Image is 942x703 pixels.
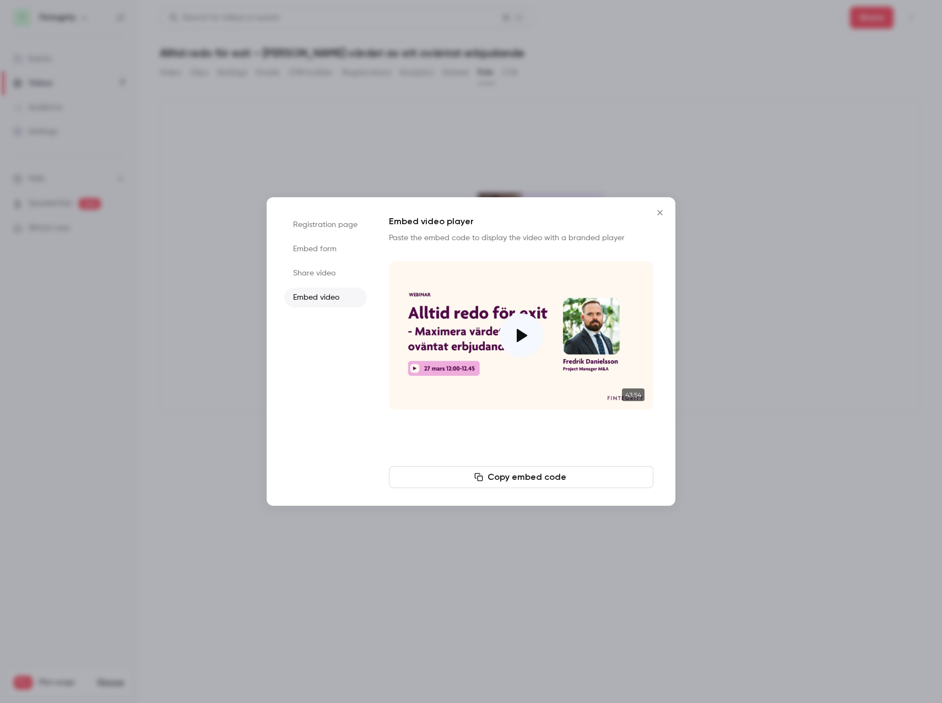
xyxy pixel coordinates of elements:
[649,202,671,224] button: Close
[622,388,645,401] time: 43:54
[499,313,543,358] button: Play video
[389,261,653,410] section: Cover
[284,263,367,283] li: Share video
[389,466,653,488] button: Copy embed code
[284,215,367,235] li: Registration page
[389,215,653,228] h1: Embed video player
[284,239,367,259] li: Embed form
[284,288,367,307] li: Embed video
[389,232,653,244] p: Paste the embed code to display the video with a branded player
